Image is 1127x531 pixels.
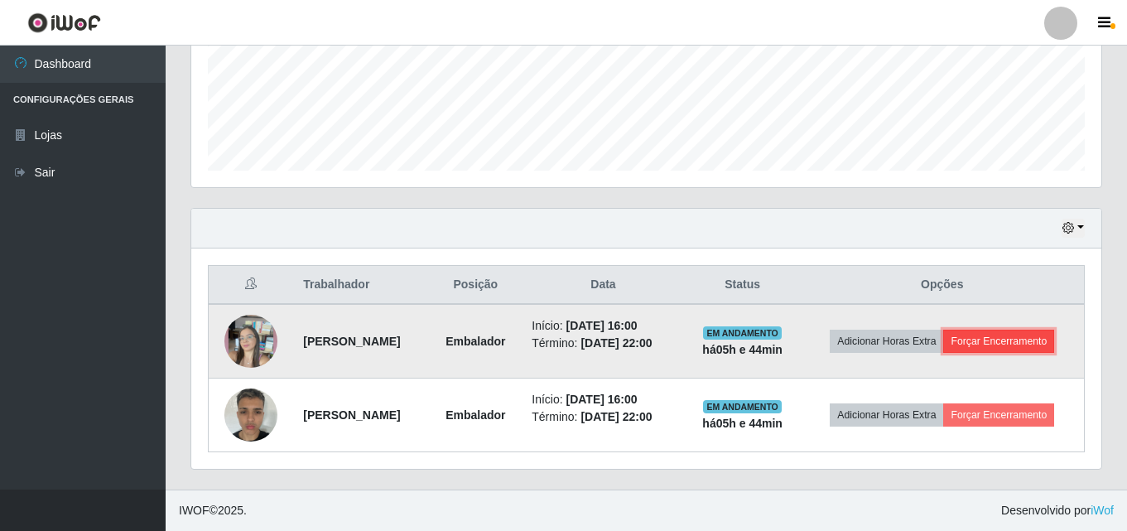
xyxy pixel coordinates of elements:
strong: Embalador [446,408,505,422]
img: CoreUI Logo [27,12,101,33]
time: [DATE] 16:00 [566,393,638,406]
img: 1749552138066.jpeg [224,294,277,389]
time: [DATE] 22:00 [580,336,652,350]
button: Forçar Encerramento [943,330,1054,353]
li: Início: [532,391,674,408]
span: Desenvolvido por [1001,502,1114,519]
strong: Embalador [446,335,505,348]
th: Status [685,266,801,305]
strong: há 05 h e 44 min [702,343,783,356]
strong: [PERSON_NAME] [303,335,400,348]
span: © 2025 . [179,502,247,519]
th: Posição [429,266,522,305]
time: [DATE] 16:00 [566,319,638,332]
li: Término: [532,408,674,426]
th: Data [522,266,684,305]
button: Adicionar Horas Extra [830,403,943,427]
span: IWOF [179,504,210,517]
strong: há 05 h e 44 min [702,417,783,430]
span: EM ANDAMENTO [703,400,782,413]
li: Início: [532,317,674,335]
img: 1753187317343.jpeg [224,379,277,450]
a: iWof [1091,504,1114,517]
th: Opções [801,266,1085,305]
span: EM ANDAMENTO [703,326,782,340]
button: Adicionar Horas Extra [830,330,943,353]
th: Trabalhador [293,266,429,305]
button: Forçar Encerramento [943,403,1054,427]
strong: [PERSON_NAME] [303,408,400,422]
time: [DATE] 22:00 [580,410,652,423]
li: Término: [532,335,674,352]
